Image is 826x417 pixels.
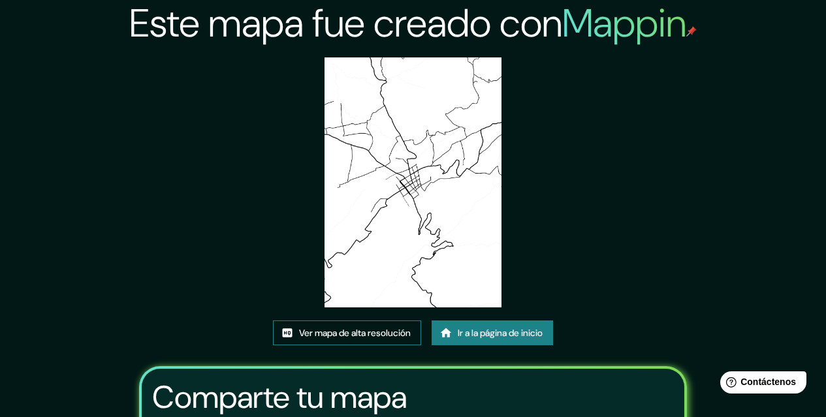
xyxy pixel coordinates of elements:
[458,328,543,339] font: Ir a la página de inicio
[432,320,553,345] a: Ir a la página de inicio
[686,26,697,37] img: pin de mapeo
[710,366,812,403] iframe: Lanzador de widgets de ayuda
[273,320,421,345] a: Ver mapa de alta resolución
[299,328,411,339] font: Ver mapa de alta resolución
[325,57,501,307] img: mapa creado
